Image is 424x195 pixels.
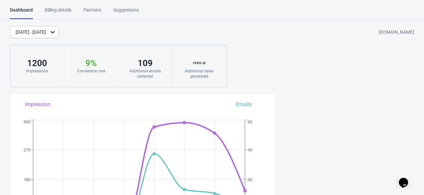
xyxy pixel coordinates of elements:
[24,147,30,152] tspan: 270
[125,58,165,68] div: 109
[248,119,252,124] tspan: 60
[83,7,101,18] div: Partners
[179,68,219,79] div: Additional sales generated
[10,7,33,19] div: Dashboard
[71,58,111,68] div: 9 %
[248,177,252,182] tspan: 30
[45,7,71,18] div: Billing details
[71,68,111,74] div: Conversion rate
[125,68,165,79] div: Additional emails collected
[379,26,414,38] div: [DOMAIN_NAME]
[24,119,30,124] tspan: 360
[16,29,46,36] div: [DATE] - [DATE]
[179,58,219,68] div: € 5455.43
[17,58,57,68] div: 1200
[24,177,30,182] tspan: 180
[396,169,417,188] iframe: chat widget
[17,68,57,74] div: Impressions
[113,7,139,18] div: Suggestions
[248,147,252,152] tspan: 45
